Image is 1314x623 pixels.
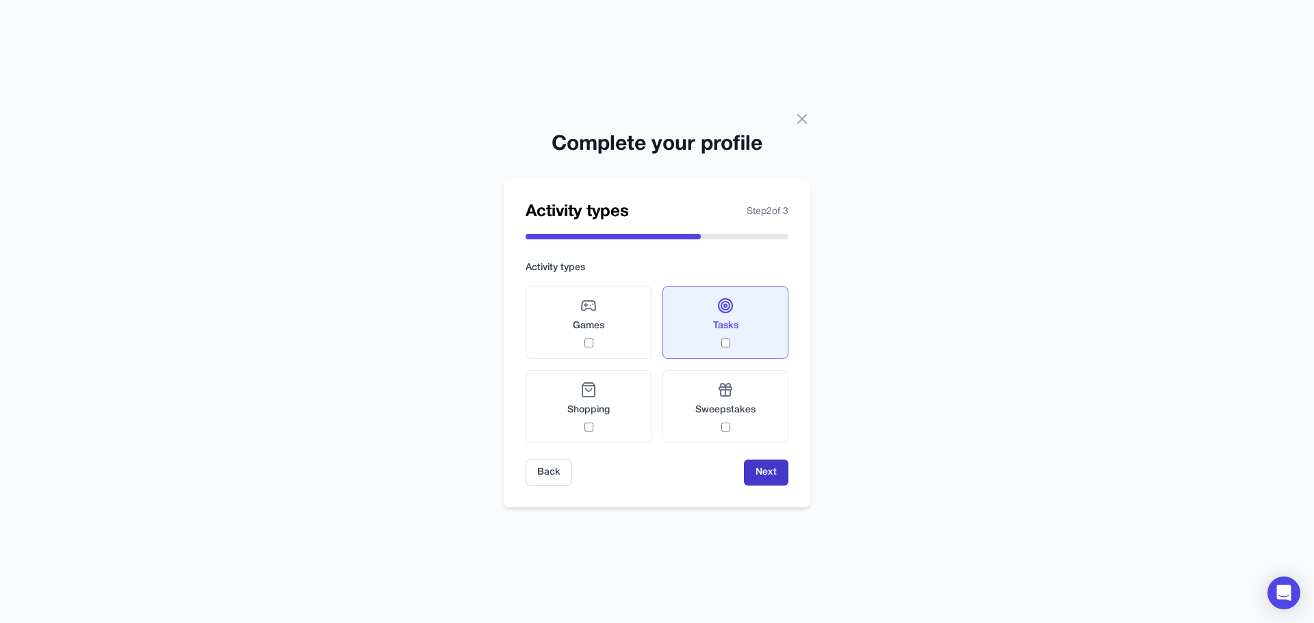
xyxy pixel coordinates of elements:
button: Back [526,460,572,486]
input: Tasks [721,339,730,347]
span: Tasks [713,319,738,333]
span: Step 2 of 3 [747,205,788,219]
input: Games [584,339,593,347]
div: Open Intercom Messenger [1267,576,1300,609]
span: Sweepstakes [695,403,756,417]
h2: Activity types [526,201,629,223]
span: Shopping [567,403,610,417]
span: Games [573,319,604,333]
button: Next [744,460,788,486]
h2: Complete your profile [504,133,810,157]
input: Sweepstakes [721,423,730,432]
input: Shopping [584,423,593,432]
label: Activity types [526,261,788,275]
